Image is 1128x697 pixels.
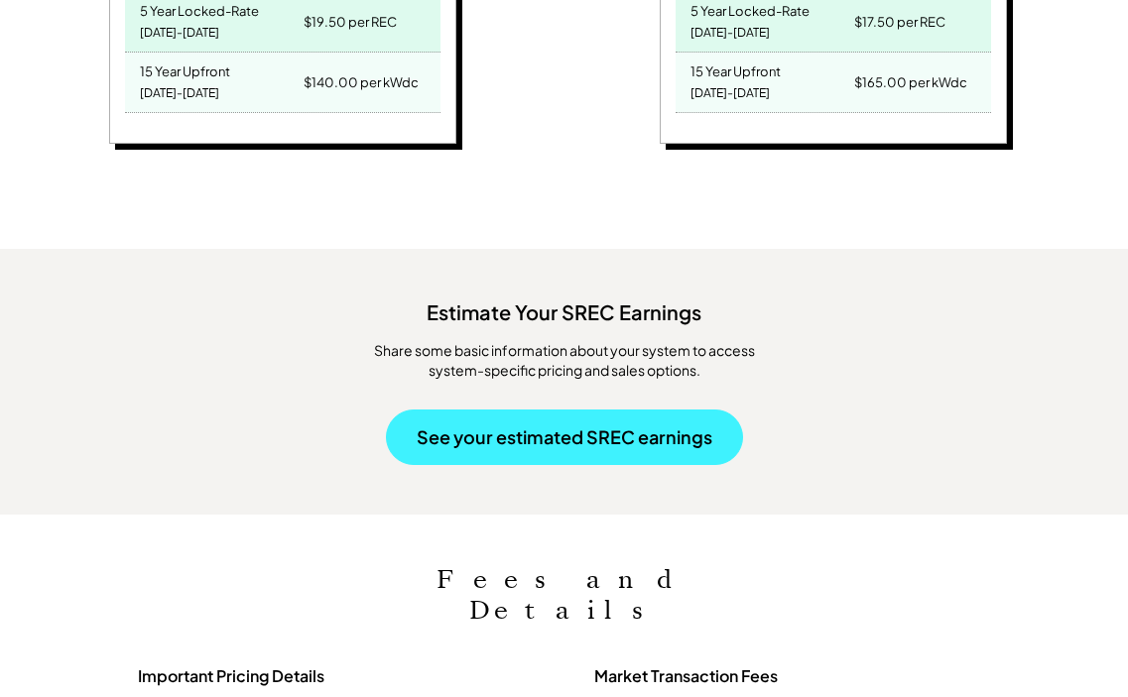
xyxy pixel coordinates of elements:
[346,341,783,380] div: ​Share some basic information about your system to access system-specific pricing and sales options.
[854,68,967,96] div: $165.00 per kWdc
[690,20,770,47] div: [DATE]-[DATE]
[20,289,1108,326] div: Estimate Your SREC Earnings
[690,58,781,80] div: 15 Year Upfront
[690,80,770,107] div: [DATE]-[DATE]
[594,666,991,687] h3: Market Transaction Fees
[386,409,743,465] button: See your estimated SREC earnings
[304,8,397,36] div: $19.50 per REC
[854,8,945,36] div: $17.50 per REC
[366,564,763,626] h2: Fees and Details
[140,80,219,107] div: [DATE]-[DATE]
[140,20,219,47] div: [DATE]-[DATE]
[140,58,230,80] div: 15 Year Upfront
[304,68,419,96] div: $140.00 per kWdc
[138,666,535,687] h3: Important Pricing Details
